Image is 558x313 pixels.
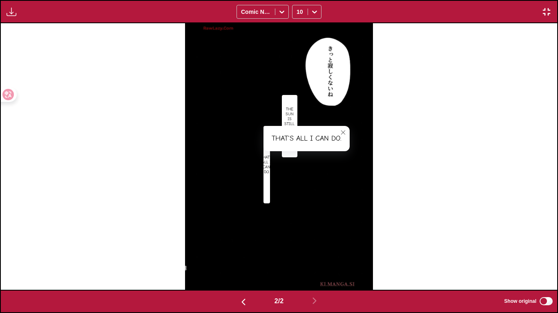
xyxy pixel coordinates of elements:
div: That's all I can do. [263,126,350,151]
img: Previous page [239,297,248,307]
p: That's all I can do. [259,153,275,176]
img: Manga Panel [185,23,373,289]
img: Download translated images [7,7,16,17]
button: close-tooltip [337,126,350,139]
span: 2 / 2 [275,298,283,305]
span: Show original [504,298,536,304]
input: Show original [540,297,553,305]
p: The sun is still high in the sky... [283,105,296,148]
img: Next page [310,296,319,306]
